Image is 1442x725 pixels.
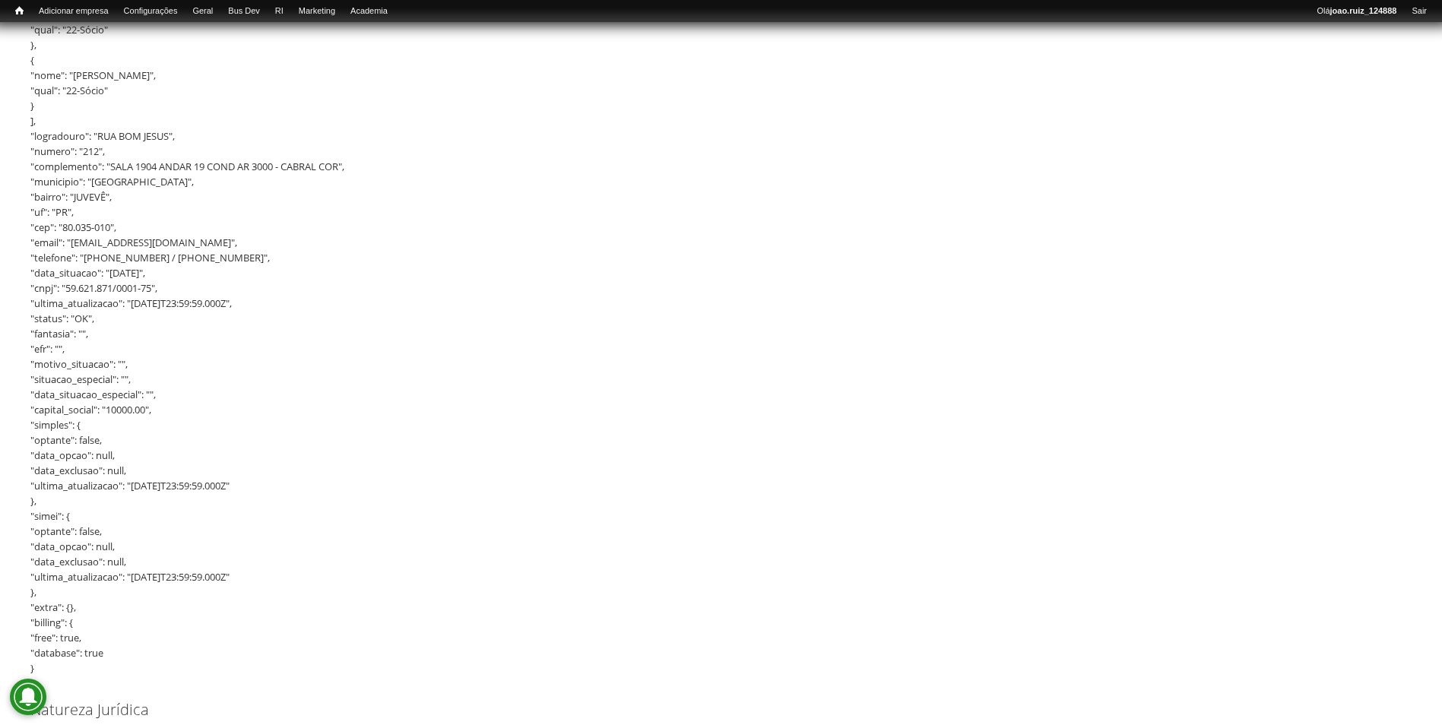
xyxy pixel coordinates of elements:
a: Adicionar empresa [31,4,116,19]
a: Início [8,4,31,18]
a: Academia [343,4,395,19]
a: Bus Dev [220,4,268,19]
span: Início [15,5,24,16]
strong: joao.ruiz_124888 [1330,6,1397,15]
a: Sair [1404,4,1434,19]
a: Geral [185,4,220,19]
label: Natureza Jurídica [30,698,1387,721]
a: Marketing [291,4,343,19]
a: Configurações [116,4,185,19]
a: RI [268,4,291,19]
a: Olájoao.ruiz_124888 [1309,4,1404,19]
